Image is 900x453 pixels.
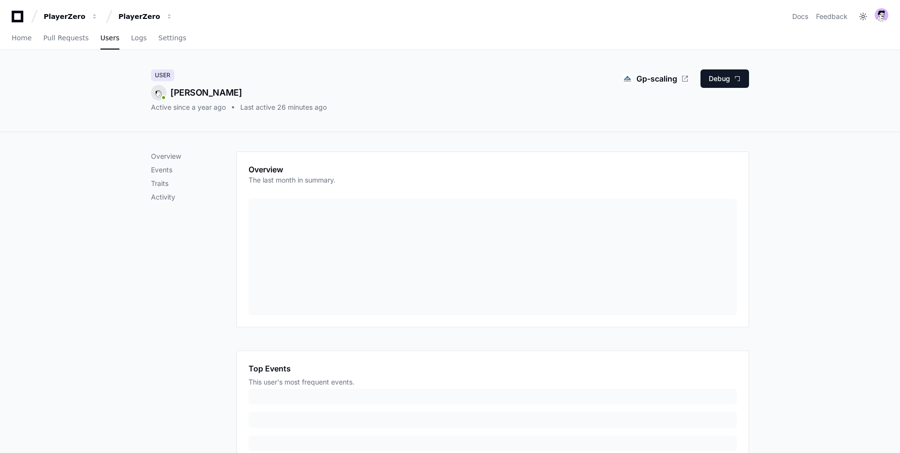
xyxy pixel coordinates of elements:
[151,102,226,112] div: Active since a year ago
[249,377,737,387] div: This user's most frequent events.
[152,86,165,99] img: 10.svg
[151,165,236,175] p: Events
[100,35,119,41] span: Users
[816,12,848,21] button: Feedback
[151,85,327,101] div: [PERSON_NAME]
[151,192,236,202] p: Activity
[792,12,808,21] a: Docs
[115,8,177,25] button: PlayerZero
[249,175,335,185] p: The last month in summary.
[158,27,186,50] a: Settings
[240,102,327,112] div: Last active 26 minutes ago
[249,164,335,175] h1: Overview
[151,151,236,161] p: Overview
[151,179,236,188] p: Traits
[623,74,633,84] img: gapac.com
[700,69,749,88] button: Debug
[636,73,677,84] span: Gp-scaling
[118,12,160,21] div: PlayerZero
[158,35,186,41] span: Settings
[43,27,88,50] a: Pull Requests
[249,164,737,191] app-pz-page-link-header: Overview
[44,12,85,21] div: PlayerZero
[43,35,88,41] span: Pull Requests
[40,8,102,25] button: PlayerZero
[636,73,689,84] a: Gp-scaling
[875,8,888,22] img: avatar
[131,27,147,50] a: Logs
[100,27,119,50] a: Users
[12,27,32,50] a: Home
[131,35,147,41] span: Logs
[12,35,32,41] span: Home
[151,69,174,81] div: User
[249,363,291,374] h1: Top Events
